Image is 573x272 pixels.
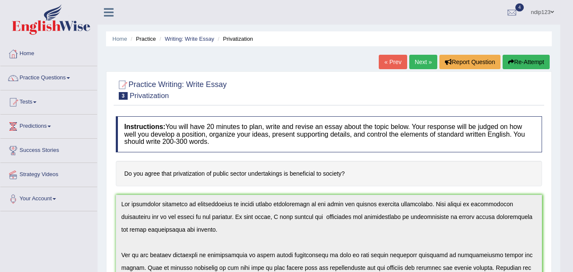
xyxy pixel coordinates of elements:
[0,163,97,184] a: Strategy Videos
[124,123,165,130] b: Instructions:
[0,187,97,208] a: Your Account
[0,139,97,160] a: Success Stories
[0,115,97,136] a: Predictions
[0,42,97,63] a: Home
[0,90,97,112] a: Tests
[116,79,226,100] h2: Practice Writing: Write Essay
[515,3,524,11] span: 4
[130,92,169,100] small: Privatization
[503,55,550,69] button: Re-Attempt
[129,35,156,43] li: Practice
[116,116,542,152] h4: You will have 20 minutes to plan, write and revise an essay about the topic below. Your response ...
[165,36,214,42] a: Writing: Write Essay
[119,92,128,100] span: 3
[439,55,500,69] button: Report Question
[0,66,97,87] a: Practice Questions
[379,55,407,69] a: « Prev
[216,35,253,43] li: Privatization
[409,55,437,69] a: Next »
[112,36,127,42] a: Home
[116,161,542,187] h4: Do you agree that privatization of public sector undertakings is beneficial to society?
